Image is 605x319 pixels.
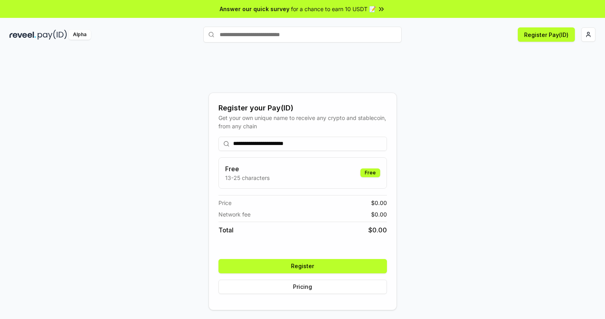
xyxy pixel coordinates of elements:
[218,102,387,114] div: Register your Pay(ID)
[69,30,91,40] div: Alpha
[225,174,270,182] p: 13-25 characters
[218,114,387,130] div: Get your own unique name to receive any crypto and stablecoin, from any chain
[10,30,36,40] img: reveel_dark
[220,5,289,13] span: Answer our quick survey
[518,27,575,42] button: Register Pay(ID)
[360,168,380,177] div: Free
[218,225,234,235] span: Total
[218,210,251,218] span: Network fee
[371,210,387,218] span: $ 0.00
[218,280,387,294] button: Pricing
[368,225,387,235] span: $ 0.00
[38,30,67,40] img: pay_id
[371,199,387,207] span: $ 0.00
[291,5,376,13] span: for a chance to earn 10 USDT 📝
[218,199,232,207] span: Price
[225,164,270,174] h3: Free
[218,259,387,273] button: Register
